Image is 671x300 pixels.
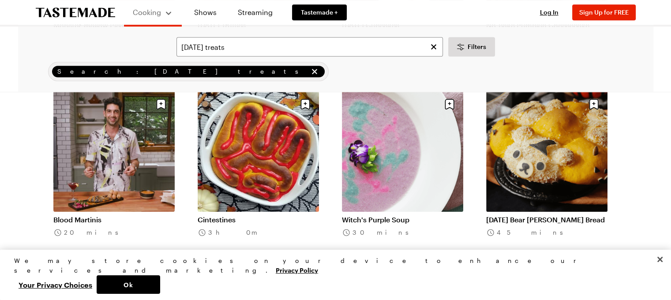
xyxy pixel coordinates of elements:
[53,215,175,224] a: Blood Martinis
[572,4,636,20] button: Sign Up for FREE
[133,8,161,16] span: Cooking
[198,215,319,224] a: Cintestines
[441,96,458,112] button: Save recipe
[14,275,97,294] button: Your Privacy Choices
[585,96,602,112] button: Save recipe
[650,250,670,269] button: Close
[301,8,338,17] span: Tastemade +
[342,215,463,224] a: Witch's Purple Soup
[276,266,318,274] a: More information about your privacy, opens in a new tab
[468,42,486,51] span: Filters
[133,4,173,21] button: Cooking
[532,8,567,17] button: Log In
[310,67,319,76] button: remove Search: Halloween treats
[14,256,649,275] div: We may store cookies on your device to enhance our services and marketing.
[486,215,607,224] a: [DATE] Bear [PERSON_NAME] Bread
[579,8,629,16] span: Sign Up for FREE
[448,37,495,56] button: Desktop filters
[292,4,347,20] a: Tastemade +
[429,42,439,52] button: Clear search
[97,275,160,294] button: Ok
[153,96,169,112] button: Save recipe
[57,67,308,76] span: Search: [DATE] treats
[36,7,115,18] a: To Tastemade Home Page
[540,8,559,16] span: Log In
[297,96,314,112] button: Save recipe
[14,256,649,294] div: Privacy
